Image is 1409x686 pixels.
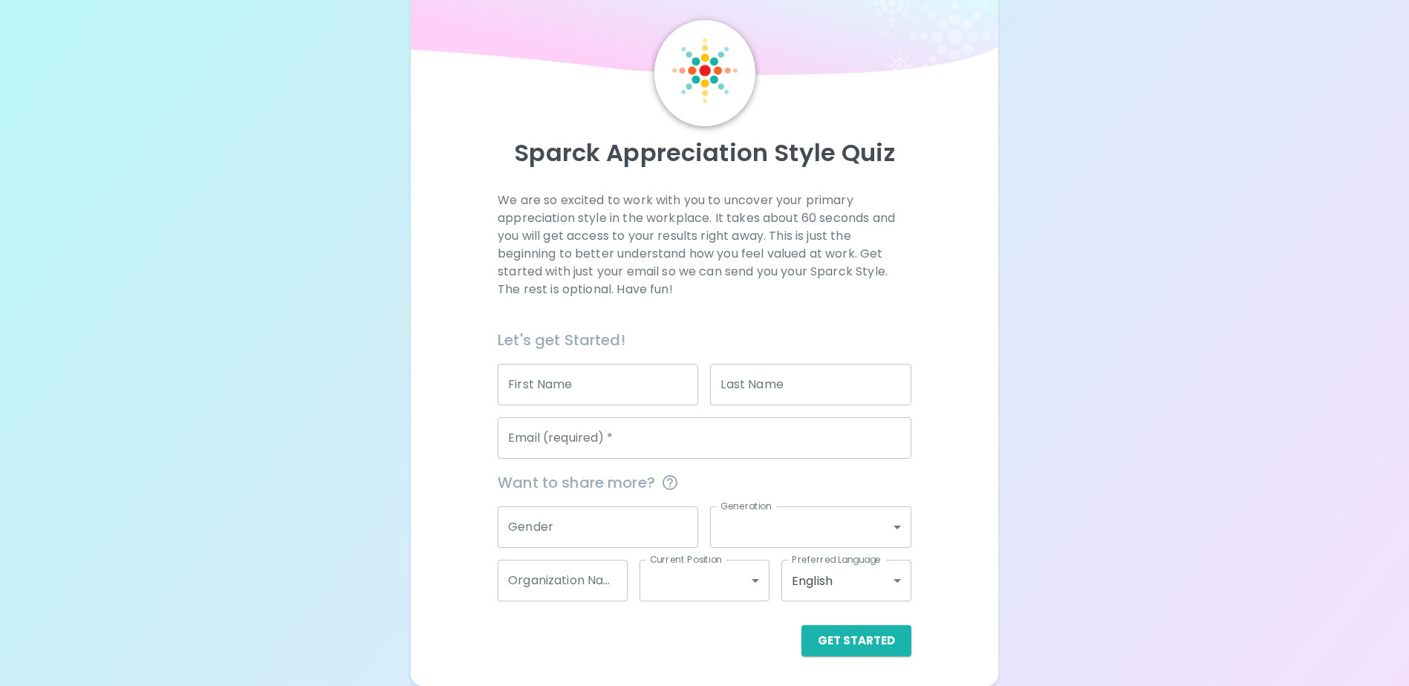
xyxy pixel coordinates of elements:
[801,625,911,656] button: Get Started
[650,553,722,566] label: Current Position
[792,553,881,566] label: Preferred Language
[672,38,738,103] img: Sparck Logo
[661,474,679,491] svg: This information is completely confidential and only used for aggregated appreciation studies at ...
[498,192,911,298] p: We are so excited to work with you to uncover your primary appreciation style in the workplace. I...
[720,500,772,512] label: Generation
[429,138,980,168] p: Sparck Appreciation Style Quiz
[498,328,911,352] h6: Let's get Started!
[781,560,911,601] div: English
[498,471,911,494] span: Want to share more?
